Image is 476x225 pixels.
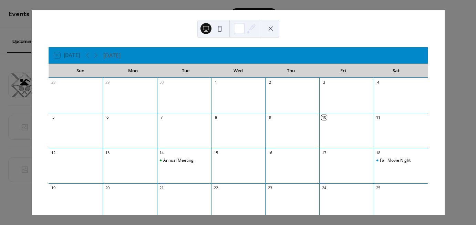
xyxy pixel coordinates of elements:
div: 23 [267,185,272,191]
div: 5 [51,115,56,120]
div: Fri [317,64,370,78]
div: Fall Movie Night [374,158,428,163]
div: 9 [267,115,272,120]
div: 10 [321,115,327,120]
div: 11 [376,115,381,120]
div: 15 [213,150,218,155]
div: 7 [159,115,164,120]
div: 1 [213,80,218,85]
div: 6 [105,115,110,120]
div: Annual Meeting [163,158,194,163]
div: Mon [107,64,159,78]
div: 24 [321,185,327,191]
div: 4 [376,80,381,85]
div: Wed [212,64,265,78]
div: Fall Movie Night [380,158,411,163]
div: 12 [51,150,56,155]
div: 19 [51,185,56,191]
div: 30 [159,80,164,85]
div: 8 [213,115,218,120]
div: 18 [376,150,381,155]
div: Thu [265,64,317,78]
div: 13 [105,150,110,155]
div: Sun [54,64,107,78]
div: 16 [267,150,272,155]
div: 29 [105,80,110,85]
div: 22 [213,185,218,191]
div: Annual Meeting [157,158,211,163]
div: 14 [159,150,164,155]
div: 3 [321,80,327,85]
div: 2 [267,80,272,85]
div: 28 [51,80,56,85]
div: Tue [159,64,212,78]
div: [DATE] [103,51,121,60]
div: 17 [321,150,327,155]
div: 20 [105,185,110,191]
div: Sat [370,64,422,78]
div: 21 [159,185,164,191]
div: 25 [376,185,381,191]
